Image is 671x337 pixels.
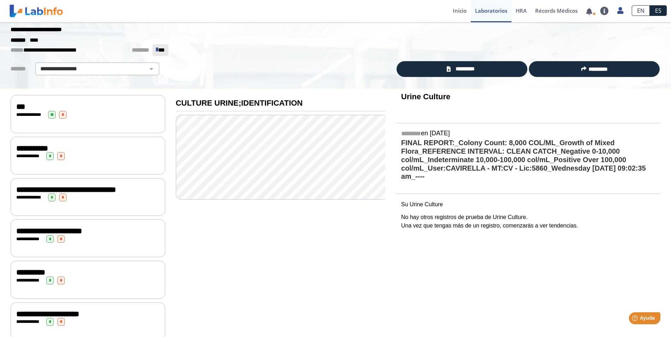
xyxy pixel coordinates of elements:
[401,139,655,182] h4: FINAL REPORT:_Colony Count: 8,000 COL/ML_Growth of Mixed Flora_REFERENCE INTERVAL: CLEAN CATCH_Ne...
[401,213,655,230] p: No hay otros registros de prueba de Urine Culture. Una vez que tengas más de un registro, comenza...
[401,92,450,101] b: Urine Culture
[650,5,667,16] a: ES
[632,5,650,16] a: EN
[516,7,527,14] span: HRA
[176,99,303,107] b: CULTURE URINE;IDENTIFICATION
[608,309,663,329] iframe: Help widget launcher
[401,200,655,209] p: Su Urine Culture
[401,130,655,138] h5: en [DATE]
